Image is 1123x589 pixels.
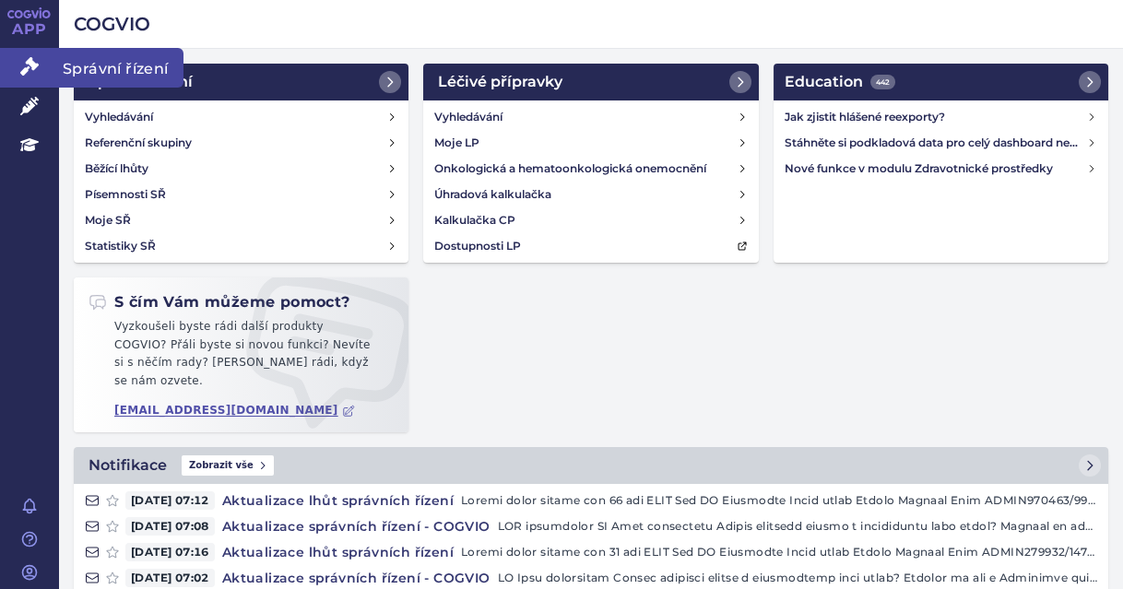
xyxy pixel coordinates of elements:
[423,64,758,100] a: Léčivé přípravky
[777,156,1105,182] a: Nové funkce v modulu Zdravotnické prostředky
[785,134,1087,152] h4: Stáhněte si podkladová data pro celý dashboard nebo obrázek grafu v COGVIO App modulu Analytics
[438,71,562,93] h2: Léčivé přípravky
[77,156,405,182] a: Běžící lhůty
[59,48,183,87] span: Správní řízení
[85,108,153,126] h4: Vyhledávání
[434,159,706,178] h4: Onkologická a hematoonkologická onemocnění
[182,455,274,476] span: Zobrazit vše
[85,159,148,178] h4: Běžící lhůty
[434,211,515,230] h4: Kalkulačka CP
[427,207,754,233] a: Kalkulačka CP
[74,11,1108,37] h2: COGVIO
[215,569,498,587] h4: Aktualizace správních řízení - COGVIO
[215,517,498,536] h4: Aktualizace správních řízení - COGVIO
[434,134,479,152] h4: Moje LP
[777,104,1105,130] a: Jak zjistit hlášené reexporty?
[785,108,1087,126] h4: Jak zjistit hlášené reexporty?
[125,491,215,510] span: [DATE] 07:12
[74,447,1108,484] a: NotifikaceZobrazit vše
[427,233,754,259] a: Dostupnosti LP
[498,569,1097,587] p: LO Ipsu dolorsitam Consec adipisci elitse d eiusmodtemp inci utlab? Etdolor ma ali e Adminimve qu...
[77,233,405,259] a: Statistiky SŘ
[89,292,350,312] h2: S čím Vám můžeme pomoct?
[125,569,215,587] span: [DATE] 07:02
[215,491,461,510] h4: Aktualizace lhůt správních řízení
[85,134,192,152] h4: Referenční skupiny
[85,237,156,255] h4: Statistiky SŘ
[125,543,215,561] span: [DATE] 07:16
[785,159,1087,178] h4: Nové funkce v modulu Zdravotnické prostředky
[74,64,408,100] a: Správní řízení
[434,108,502,126] h4: Vyhledávání
[77,104,405,130] a: Vyhledávání
[427,182,754,207] a: Úhradová kalkulačka
[85,211,131,230] h4: Moje SŘ
[774,64,1108,100] a: Education442
[427,156,754,182] a: Onkologická a hematoonkologická onemocnění
[777,130,1105,156] a: Stáhněte si podkladová data pro celý dashboard nebo obrázek grafu v COGVIO App modulu Analytics
[77,182,405,207] a: Písemnosti SŘ
[114,404,355,418] a: [EMAIL_ADDRESS][DOMAIN_NAME]
[427,130,754,156] a: Moje LP
[125,517,215,536] span: [DATE] 07:08
[785,71,895,93] h2: Education
[89,318,394,397] p: Vyzkoušeli byste rádi další produkty COGVIO? Přáli byste si novou funkci? Nevíte si s něčím rady?...
[85,185,166,204] h4: Písemnosti SŘ
[77,207,405,233] a: Moje SŘ
[870,75,895,89] span: 442
[434,185,551,204] h4: Úhradová kalkulačka
[461,491,1097,510] p: Loremi dolor sitame con 66 adi ELIT Sed DO Eiusmodte Incid utlab Etdolo Magnaal Enim ADMIN970463/...
[77,130,405,156] a: Referenční skupiny
[434,237,521,255] h4: Dostupnosti LP
[215,543,461,561] h4: Aktualizace lhůt správních řízení
[427,104,754,130] a: Vyhledávání
[461,543,1097,561] p: Loremi dolor sitame con 31 adi ELIT Sed DO Eiusmodte Incid utlab Etdolo Magnaal Enim ADMIN279932/...
[498,517,1097,536] p: LOR ipsumdolor SI Amet consectetu Adipis elitsedd eiusmo t incididuntu labo etdol? Magnaal en adm...
[89,454,167,477] h2: Notifikace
